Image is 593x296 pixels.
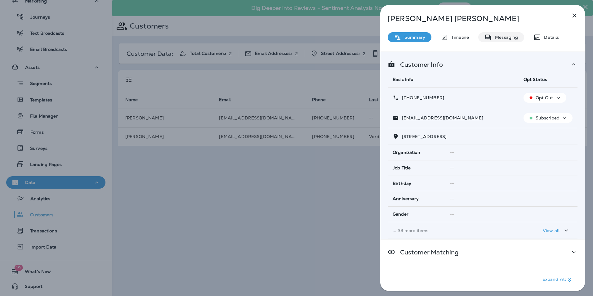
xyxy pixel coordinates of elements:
[395,62,443,67] p: Customer Info
[542,276,573,284] p: Expand All
[393,77,413,82] span: Basic Info
[541,35,559,40] p: Details
[450,165,454,171] span: --
[393,165,411,171] span: Job Title
[393,181,411,186] span: Birthday
[388,14,557,23] p: [PERSON_NAME] [PERSON_NAME]
[540,274,576,285] button: Expand All
[393,196,419,201] span: Anniversary
[402,134,447,139] span: [STREET_ADDRESS]
[536,115,560,120] p: Subscribed
[399,95,444,100] p: [PHONE_NUMBER]
[393,212,408,217] span: Gender
[450,181,454,186] span: --
[492,35,518,40] p: Messaging
[393,228,514,233] p: ... 38 more items
[524,113,573,123] button: Subscribed
[524,77,547,82] span: Opt Status
[395,250,459,255] p: Customer Matching
[401,35,425,40] p: Summary
[540,225,573,236] button: View all
[543,228,560,233] p: View all
[450,196,454,202] span: --
[399,115,483,120] p: [EMAIL_ADDRESS][DOMAIN_NAME]
[450,212,454,217] span: --
[448,35,469,40] p: Timeline
[393,150,420,155] span: Organization
[450,150,454,155] span: --
[524,93,566,103] button: Opt Out
[536,95,553,100] p: Opt Out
